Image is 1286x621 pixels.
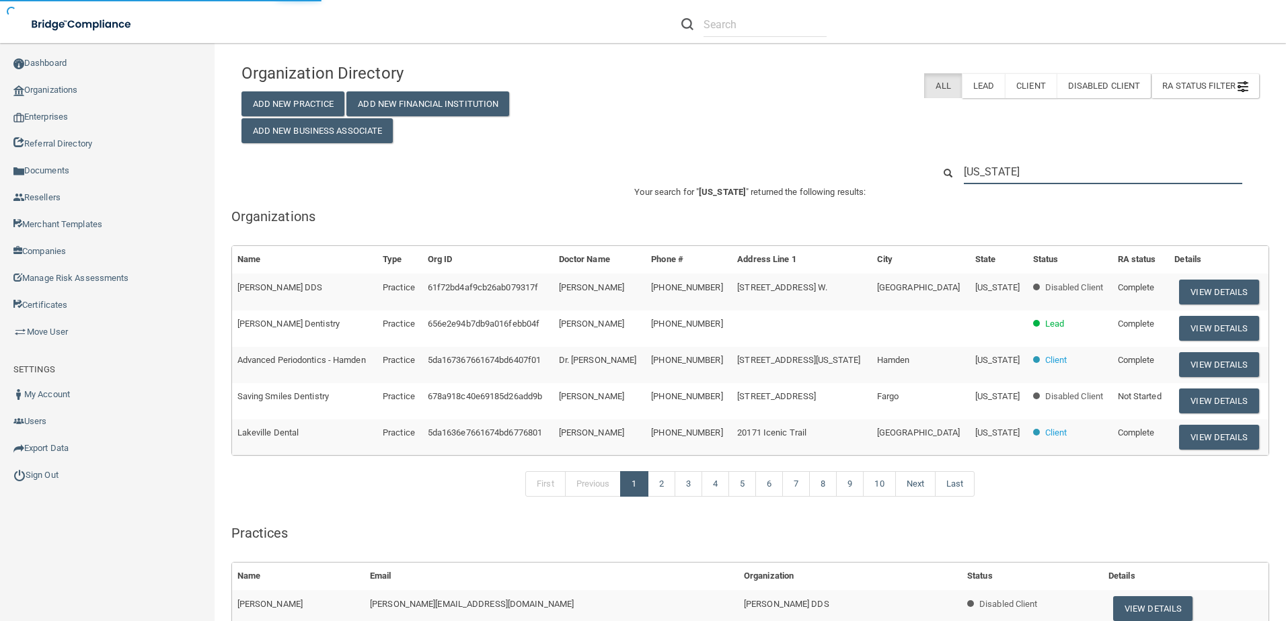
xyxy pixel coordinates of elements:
[13,325,27,339] img: briefcase.64adab9b.png
[975,282,1020,292] span: [US_STATE]
[232,563,365,590] th: Name
[1162,81,1248,91] span: RA Status Filter
[237,319,340,329] span: [PERSON_NAME] Dentistry
[737,282,827,292] span: [STREET_ADDRESS] W.
[924,73,961,98] label: All
[554,246,646,274] th: Doctor Name
[651,355,722,365] span: [PHONE_NUMBER]
[699,187,746,197] span: [US_STATE]
[681,18,693,30] img: ic-search.3b580494.png
[1179,316,1258,341] button: View Details
[877,427,960,438] span: [GEOGRAPHIC_DATA]
[13,443,24,454] img: icon-export.b9366987.png
[1045,388,1104,405] p: Disabled Client
[1028,246,1112,274] th: Status
[1179,352,1258,377] button: View Details
[232,246,377,274] th: Name
[428,427,542,438] span: 5da1636e7661674bd6776801
[422,246,554,274] th: Org ID
[13,416,24,427] img: icon-users.e205127d.png
[620,471,648,497] a: 1
[1045,316,1064,332] p: Lead
[1045,352,1067,368] p: Client
[1103,563,1269,590] th: Details
[975,427,1020,438] span: [US_STATE]
[962,73,1005,98] label: Lead
[13,166,24,177] img: icon-documents.8dae5593.png
[13,85,24,96] img: organization-icon.f8decf85.png
[565,471,621,497] a: Previous
[935,471,975,497] a: Last
[428,319,539,329] span: 656e2e94b7db9a016febb04f
[732,246,872,274] th: Address Line 1
[237,427,299,438] span: Lakeville Dental
[1179,280,1258,304] button: View Details
[13,469,26,481] img: ic_power_dark.7ecde6b1.png
[559,282,624,292] span: [PERSON_NAME]
[428,391,542,401] span: 678a918c40e69185d26add9b
[1179,425,1258,450] button: View Details
[1118,355,1155,365] span: Complete
[863,471,895,497] a: 10
[1118,391,1162,401] span: Not Started
[365,563,739,590] th: Email
[1112,246,1170,274] th: RA status
[975,355,1020,365] span: [US_STATE]
[651,319,722,329] span: [PHONE_NUMBER]
[237,282,323,292] span: [PERSON_NAME] DDS
[964,159,1242,184] input: Search
[877,391,899,401] span: Fargo
[675,471,702,497] a: 3
[346,91,509,116] button: Add New Financial Institution
[428,355,541,365] span: 5da167367661674bd6407f01
[237,599,303,609] span: [PERSON_NAME]
[13,389,24,400] img: ic_user_dark.df1a06c3.png
[962,563,1103,590] th: Status
[13,113,24,122] img: enterprise.0d942306.png
[809,471,837,497] a: 8
[13,362,55,378] label: SETTINGS
[704,12,827,37] input: Search
[979,596,1038,612] p: Disabled Client
[737,391,816,401] span: [STREET_ADDRESS]
[1045,280,1104,296] p: Disabled Client
[428,282,538,292] span: 61f72bd4af9cb26ab079317f
[1118,427,1155,438] span: Complete
[1045,425,1067,441] p: Client
[877,355,910,365] span: Hamden
[377,246,422,274] th: Type
[836,471,864,497] a: 9
[702,471,729,497] a: 4
[559,427,624,438] span: [PERSON_NAME]
[744,599,829,609] span: [PERSON_NAME] DDS
[872,246,970,274] th: City
[648,471,675,497] a: 2
[1169,246,1269,274] th: Details
[1005,73,1057,98] label: Client
[525,471,566,497] a: First
[782,471,810,497] a: 7
[1118,282,1155,292] span: Complete
[231,526,1269,540] h5: Practices
[13,58,24,69] img: ic_dashboard_dark.d01f4a41.png
[970,246,1028,274] th: State
[383,282,415,292] span: Practice
[877,282,960,292] span: [GEOGRAPHIC_DATA]
[383,391,415,401] span: Practice
[231,209,1269,224] h5: Organizations
[737,427,806,438] span: 20171 Icenic Trail
[559,355,637,365] span: Dr. [PERSON_NAME]
[755,471,783,497] a: 6
[1113,596,1193,621] button: View Details
[651,427,722,438] span: [PHONE_NUMBER]
[383,355,415,365] span: Practice
[383,427,415,438] span: Practice
[241,65,567,82] h4: Organization Directory
[370,599,574,609] span: [PERSON_NAME][EMAIL_ADDRESS][DOMAIN_NAME]
[739,563,962,590] th: Organization
[13,192,24,203] img: ic_reseller.de258add.png
[651,391,722,401] span: [PHONE_NUMBER]
[975,391,1020,401] span: [US_STATE]
[895,471,936,497] a: Next
[737,355,860,365] span: [STREET_ADDRESS][US_STATE]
